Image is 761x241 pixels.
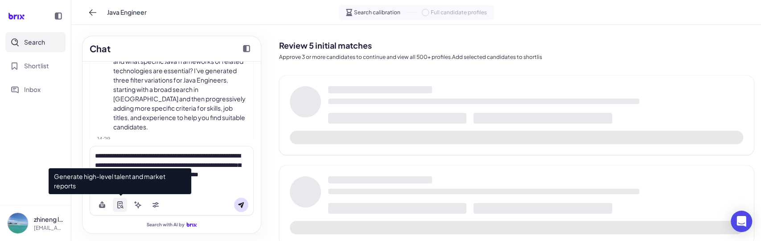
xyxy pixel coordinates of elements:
[431,8,487,17] span: Full candidate profiles
[49,168,191,194] span: Generate high-level talent and market reports
[147,222,185,228] span: Search with AI by
[354,8,400,17] span: Search calibration
[24,37,45,47] span: Search
[34,215,64,224] p: zhineng laizhineng
[90,42,111,55] h2: Chat
[5,56,66,76] button: Shortlist
[279,39,754,51] h2: Review 5 initial matches
[24,85,41,94] span: Inbox
[97,135,246,143] div: 14:29
[731,211,752,232] div: Open Intercom Messenger
[234,198,248,212] button: Send message
[5,32,66,52] button: Search
[239,42,254,56] button: Collapse chat
[279,53,754,61] p: Approve 3 or more candidates to continue and view all 500+ profiles.Add selected candidates to sh...
[8,213,28,233] img: a87eed28fccf43d19bce8e48793c580c.jpg
[107,8,147,17] span: Java Engineer
[34,224,64,232] p: [EMAIL_ADDRESS][DOMAIN_NAME]
[5,79,66,100] button: Inbox
[24,61,49,71] span: Shortlist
